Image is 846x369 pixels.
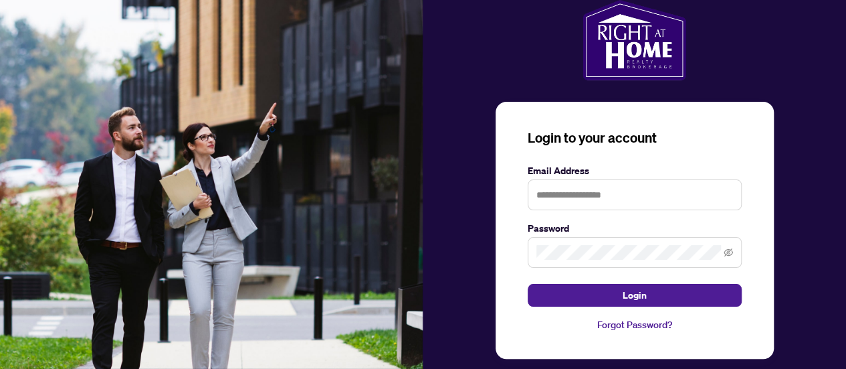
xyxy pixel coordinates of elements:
[528,317,742,332] a: Forgot Password?
[528,163,742,178] label: Email Address
[623,285,647,306] span: Login
[528,221,742,236] label: Password
[528,284,742,307] button: Login
[528,129,742,147] h3: Login to your account
[724,248,733,257] span: eye-invisible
